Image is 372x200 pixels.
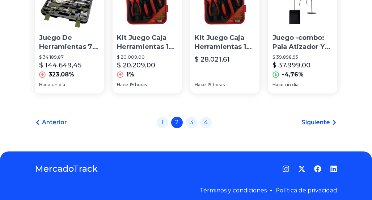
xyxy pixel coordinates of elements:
span: Hace [195,82,206,88]
p: Juego De Herramientas 78 Piezas Philco Llaves Tubos Pinzas [39,33,100,51]
p: $ 39.898,95 [272,54,333,60]
span: Hace [272,82,284,88]
p: $ 34.189,87 [39,54,100,60]
span: Hace [39,82,50,88]
p: Kit Juego Caja Herramientas 17 Piezas Martillo Pinza Llave [195,33,255,51]
span: Hace [117,82,128,88]
a: 3 [186,117,197,128]
span: Anterior [42,118,67,127]
a: Facebook [314,165,321,172]
p: $ 20.009,00 [117,54,177,60]
a: Instagram [282,165,289,172]
span: un día [52,82,65,88]
p: 1% [126,70,134,79]
p: Juego -combo: Pala Atizador Y Pinza P/ Parrilla -asador Rm [272,33,333,51]
p: $ 20.209,00 [117,60,155,70]
a: Política de privacidad [275,187,337,194]
p: -4,76% [282,70,304,79]
span: 19 horas [207,82,225,88]
span: 19 horas [130,82,147,88]
a: 4 [200,117,212,128]
a: Términos y condiciones [200,187,267,194]
a: MercadoTrack [35,163,98,175]
a: Twitter [298,165,305,172]
a: Siguiente [301,118,337,127]
p: $ 144.649,45 [39,60,81,70]
a: LinkedIn [330,165,337,172]
span: Siguiente [301,118,330,127]
span: un día [285,82,299,88]
p: $ 37.999,00 [272,60,310,70]
p: 323,08% [48,70,74,79]
a: 1 [157,117,168,128]
a: Anterior [35,118,67,127]
p: Kit Juego Caja Herramientas 17 Piezas Martillo Pinza Llave [117,33,177,51]
p: $ 28.021,61 [195,54,230,64]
